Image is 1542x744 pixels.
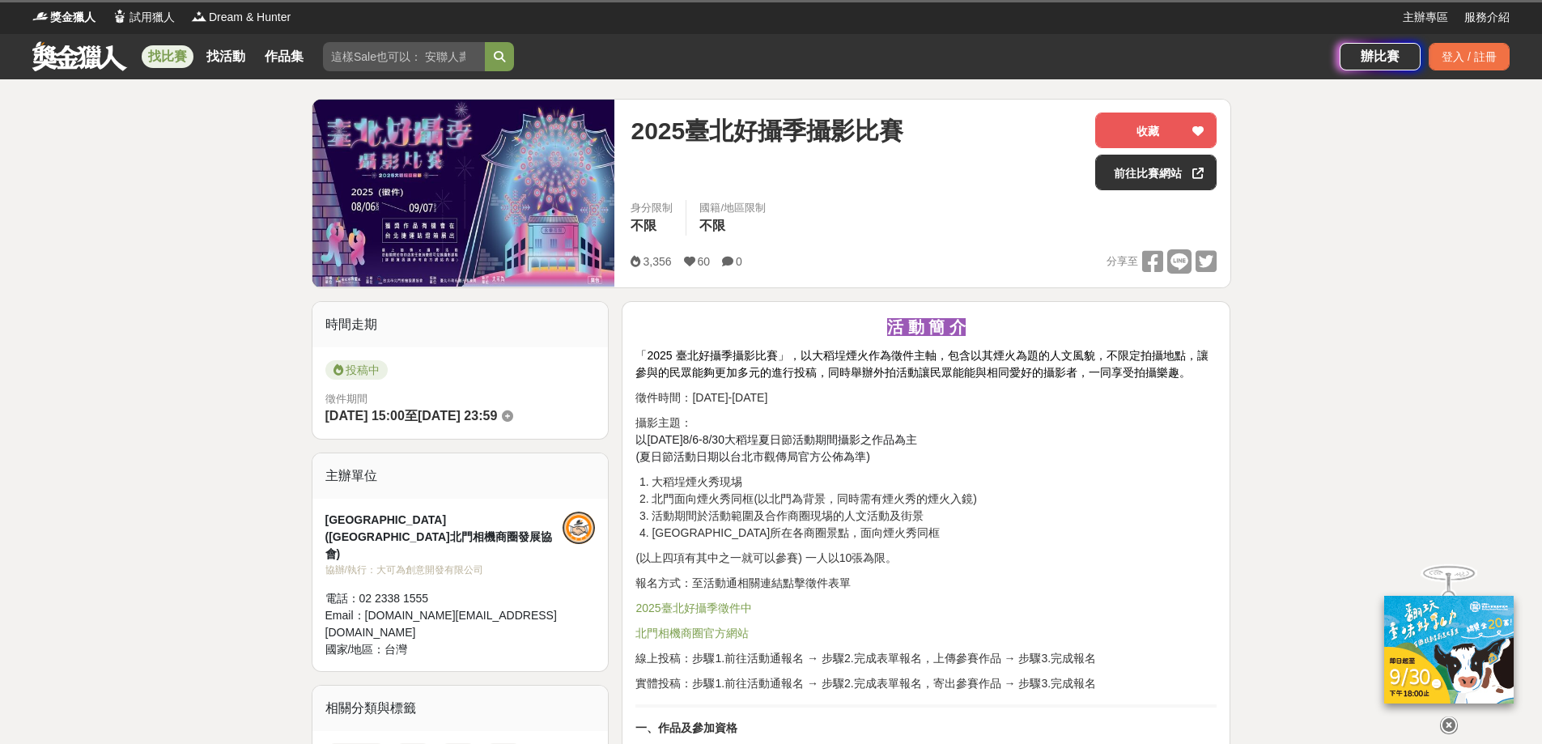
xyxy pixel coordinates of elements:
[384,643,407,656] span: 台灣
[635,450,869,463] span: (夏日節活動日期以台北市觀傳局官方公佈為準)
[635,602,751,614] a: 2025臺北好攝季徵件中
[325,512,563,563] div: [GEOGRAPHIC_DATA] ([GEOGRAPHIC_DATA]北門相機商圈發展協會)
[631,113,903,149] span: 2025臺北好攝季攝影比賽
[1095,113,1217,148] button: 收藏
[325,563,563,577] div: 協辦/執行： 大可為創意開發有限公司
[699,219,725,232] span: 不限
[200,45,252,68] a: 找活動
[112,8,128,24] img: Logo
[635,551,897,564] span: (以上四項有其中之一就可以參賽) 一人以10張為限。
[312,686,609,731] div: 相關分類與標籤
[635,576,851,589] span: 報名方式：至活動通相關連結點擊徵件表單
[698,255,711,268] span: 60
[652,526,940,539] span: [GEOGRAPHIC_DATA]所在各商圈景點，面向煙火秀同框
[643,255,671,268] span: 3,356
[258,45,310,68] a: 作品集
[32,9,96,26] a: Logo獎金獵人
[112,9,175,26] a: Logo試用獵人
[652,492,976,505] span: 北門面向煙火秀同框(以北門為背景，同時需有煙火秀的煙火入鏡)
[699,200,766,216] div: 國籍/地區限制
[652,475,742,488] span: 大稻埕煙火秀現埸
[191,9,291,26] a: LogoDream & Hunter
[1095,155,1217,190] a: 前往比賽網站
[312,100,615,287] img: Cover Image
[635,721,737,734] strong: 一、作品及參加資格
[1384,596,1514,704] img: ff197300-f8ee-455f-a0ae-06a3645bc375.jpg
[209,9,291,26] span: Dream & Hunter
[635,652,1096,665] span: 線上投稿：步驟1.前往活動通報名 → 步驟2.完成表單報名，上傳參賽作品 → 步驟3.完成報名
[635,416,692,429] span: 攝影主題：
[652,509,924,522] span: 活動期間於活動範圍及合作商圈現埸的人文活動及街景
[631,219,656,232] span: 不限
[325,393,367,405] span: 徵件期間
[635,391,767,404] span: 徵件時間：[DATE]-[DATE]
[405,409,418,423] span: 至
[325,607,563,641] div: Email： [DOMAIN_NAME][EMAIL_ADDRESS][DOMAIN_NAME]
[1464,9,1510,26] a: 服務介紹
[312,302,609,347] div: 時間走期
[312,453,609,499] div: 主辦單位
[635,627,749,640] a: 北門相機商圈官方網站
[191,8,207,24] img: Logo
[635,349,1208,379] span: 「2025 臺北好攝季攝影比賽」，以大稻埕煙火作為徵件主軸，包含以其煙火為題的人文風貌，不限定拍攝地點，讓參與的民眾能夠更加多元的進行投稿，同時舉辦外拍活動讓民眾能能與相同愛好的攝影者，一同享受...
[635,433,916,446] span: 以[DATE]8/6-8/30大稻埕夏日節活動期間攝影之作品為主
[325,590,563,607] div: 電話： 02 2338 1555
[325,643,385,656] span: 國家/地區：
[32,8,49,24] img: Logo
[130,9,175,26] span: 試用獵人
[1429,43,1510,70] div: 登入 / 註冊
[418,409,497,423] span: [DATE] 23:59
[1340,43,1421,70] a: 辦比賽
[50,9,96,26] span: 獎金獵人
[142,45,193,68] a: 找比賽
[635,677,1096,690] span: 實體投稿：步驟1.前往活動通報名 → 步驟2.完成表單報名，寄出參賽作品 → 步驟3.完成報名
[1107,249,1138,274] span: 分享至
[736,255,742,268] span: 0
[1403,9,1448,26] a: 主辦專區
[325,409,405,423] span: [DATE] 15:00
[631,200,673,216] div: 身分限制
[323,42,485,71] input: 這樣Sale也可以： 安聯人壽創意銷售法募集
[325,360,388,380] span: 投稿中
[887,318,966,336] strong: 活 動 簡 介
